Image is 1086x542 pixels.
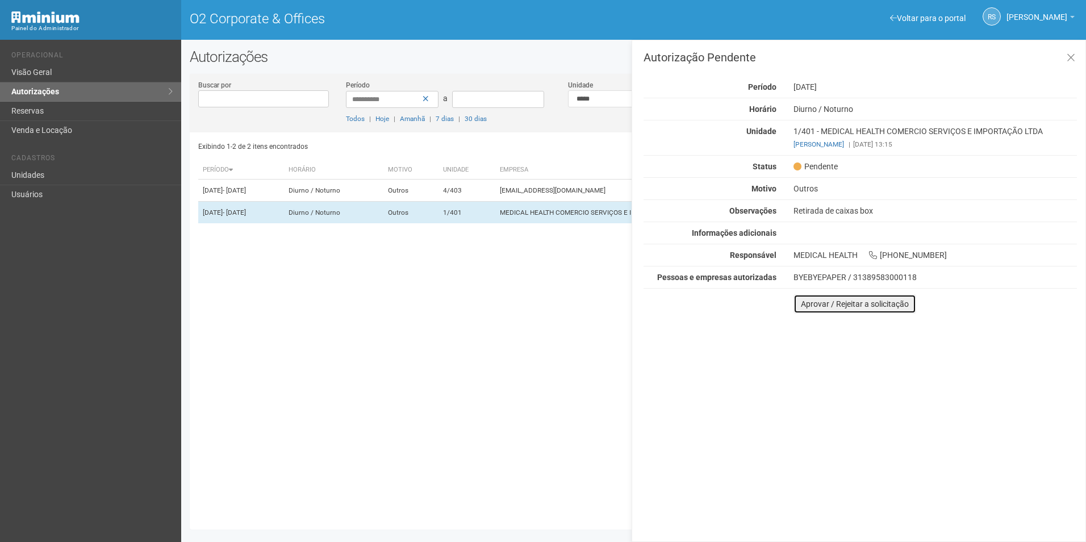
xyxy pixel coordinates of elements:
div: 1/401 - MEDICAL HEALTH COMERCIO SERVIÇOS E IMPORTAÇÃO LTDA [785,126,1085,149]
strong: Responsável [730,251,776,260]
td: MEDICAL HEALTH COMERCIO SERVIÇOS E IMPORTAÇÃO LTDA [495,202,821,224]
label: Período [346,80,370,90]
div: Diurno / Noturno [785,104,1085,114]
a: [PERSON_NAME] [1006,14,1075,23]
a: 7 dias [436,115,454,123]
th: Unidade [438,161,495,180]
div: [DATE] 13:15 [793,139,1077,149]
td: 1/401 [438,202,495,224]
li: Operacional [11,51,173,63]
a: Hoje [375,115,389,123]
span: | [429,115,431,123]
strong: Status [753,162,776,171]
button: Aprovar / Rejeitar a solicitação [793,294,916,314]
div: [DATE] [785,82,1085,92]
th: Motivo [383,161,438,180]
td: Outros [383,180,438,202]
td: Diurno / Noturno [284,180,384,202]
h3: Autorização Pendente [644,52,1077,63]
td: Diurno / Noturno [284,202,384,224]
a: [PERSON_NAME] [793,140,844,148]
span: a [443,94,448,103]
div: MEDICAL HEALTH [PHONE_NUMBER] [785,250,1085,260]
th: Horário [284,161,384,180]
img: Minium [11,11,80,23]
td: [DATE] [198,202,284,224]
span: | [458,115,460,123]
a: RS [983,7,1001,26]
div: Exibindo 1-2 de 2 itens encontrados [198,138,630,155]
div: Painel do Administrador [11,23,173,34]
strong: Observações [729,206,776,215]
td: 4/403 [438,180,495,202]
span: Rayssa Soares Ribeiro [1006,2,1067,22]
a: 30 dias [465,115,487,123]
span: Pendente [793,161,838,172]
li: Cadastros [11,154,173,166]
strong: Motivo [751,184,776,193]
h2: Autorizações [190,48,1077,65]
a: Amanhã [400,115,425,123]
div: BYEBYEPAPER / 31389583000118 [793,272,1077,282]
strong: Pessoas e empresas autorizadas [657,273,776,282]
strong: Informações adicionais [692,228,776,237]
span: - [DATE] [223,209,246,216]
th: Empresa [495,161,821,180]
strong: Período [748,82,776,91]
span: | [849,140,850,148]
label: Unidade [568,80,593,90]
span: - [DATE] [223,186,246,194]
div: Outros [785,184,1085,194]
td: [EMAIL_ADDRESS][DOMAIN_NAME] [495,180,821,202]
span: | [369,115,371,123]
div: Retirada de caixas box [785,206,1085,216]
strong: Horário [749,105,776,114]
h1: O2 Corporate & Offices [190,11,625,26]
td: [DATE] [198,180,284,202]
strong: Unidade [746,127,776,136]
label: Buscar por [198,80,231,90]
td: Outros [383,202,438,224]
a: Voltar para o portal [890,14,966,23]
th: Período [198,161,284,180]
a: Todos [346,115,365,123]
span: | [394,115,395,123]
